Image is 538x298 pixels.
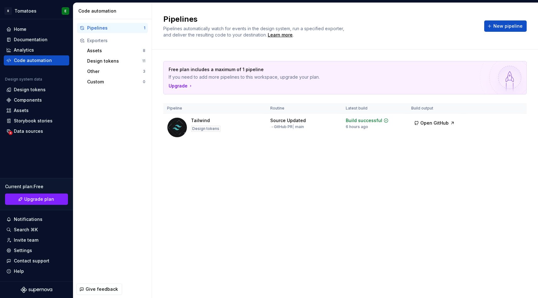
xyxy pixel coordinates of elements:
[4,256,69,266] button: Contact support
[87,58,142,64] div: Design tokens
[14,107,29,114] div: Assets
[4,126,69,136] a: Data sources
[86,286,118,292] span: Give feedback
[163,14,477,24] h2: Pipelines
[267,33,294,37] span: .
[144,25,145,31] div: 1
[268,32,293,38] a: Learn more
[4,245,69,256] a: Settings
[411,117,458,129] button: Open GitHub
[169,74,477,80] p: If you need to add more pipelines to this workspace, upgrade your plan.
[4,35,69,45] a: Documentation
[14,47,34,53] div: Analytics
[87,48,143,54] div: Assets
[14,268,24,274] div: Help
[14,247,32,254] div: Settings
[411,121,458,127] a: Open GitHub
[270,124,304,129] div: → GitHub PR main
[77,23,148,33] button: Pipelines1
[5,194,68,205] button: Upgrade plan
[266,103,342,114] th: Routine
[191,126,221,132] div: Design tokens
[85,56,148,66] button: Design tokens11
[270,117,306,124] div: Source Updated
[64,8,66,14] div: E
[85,46,148,56] button: Assets8
[346,124,368,129] div: 6 hours ago
[14,216,42,222] div: Notifications
[14,227,38,233] div: Search ⌘K
[87,25,144,31] div: Pipelines
[14,26,26,32] div: Home
[4,235,69,245] a: Invite team
[4,55,69,65] a: Code automation
[14,8,36,14] div: Tomatoes
[14,57,52,64] div: Code automation
[14,87,46,93] div: Design tokens
[4,45,69,55] a: Analytics
[142,59,145,64] div: 11
[143,69,145,74] div: 3
[85,77,148,87] button: Custom0
[163,26,345,37] span: Pipelines automatically watch for events in the design system, run a specified exporter, and deli...
[4,214,69,224] button: Notifications
[484,20,527,32] button: New pipeline
[493,23,523,29] span: New pipeline
[4,7,12,15] div: B
[163,103,266,114] th: Pipeline
[4,85,69,95] a: Design tokens
[1,4,72,18] button: BTomatoesE
[5,77,42,82] div: Design system data
[24,196,54,202] span: Upgrade plan
[14,97,42,103] div: Components
[21,287,52,293] svg: Supernova Logo
[420,120,449,126] span: Open GitHub
[4,95,69,105] a: Components
[78,8,149,14] div: Code automation
[85,66,148,76] button: Other3
[169,83,193,89] button: Upgrade
[346,117,382,124] div: Build successful
[4,24,69,34] a: Home
[87,37,145,44] div: Exporters
[143,79,145,84] div: 0
[5,183,68,190] div: Current plan : Free
[342,103,407,114] th: Latest build
[143,48,145,53] div: 8
[87,79,143,85] div: Custom
[169,66,477,73] p: Free plan includes a maximum of 1 pipeline
[14,128,43,134] div: Data sources
[14,37,48,43] div: Documentation
[4,225,69,235] button: Search ⌘K
[14,237,38,243] div: Invite team
[14,118,53,124] div: Storybook stories
[4,116,69,126] a: Storybook stories
[191,117,210,124] div: Tailwind
[4,266,69,276] button: Help
[14,258,49,264] div: Contact support
[76,284,122,295] button: Give feedback
[407,103,463,114] th: Build output
[293,124,294,129] span: |
[4,105,69,115] a: Assets
[87,68,143,75] div: Other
